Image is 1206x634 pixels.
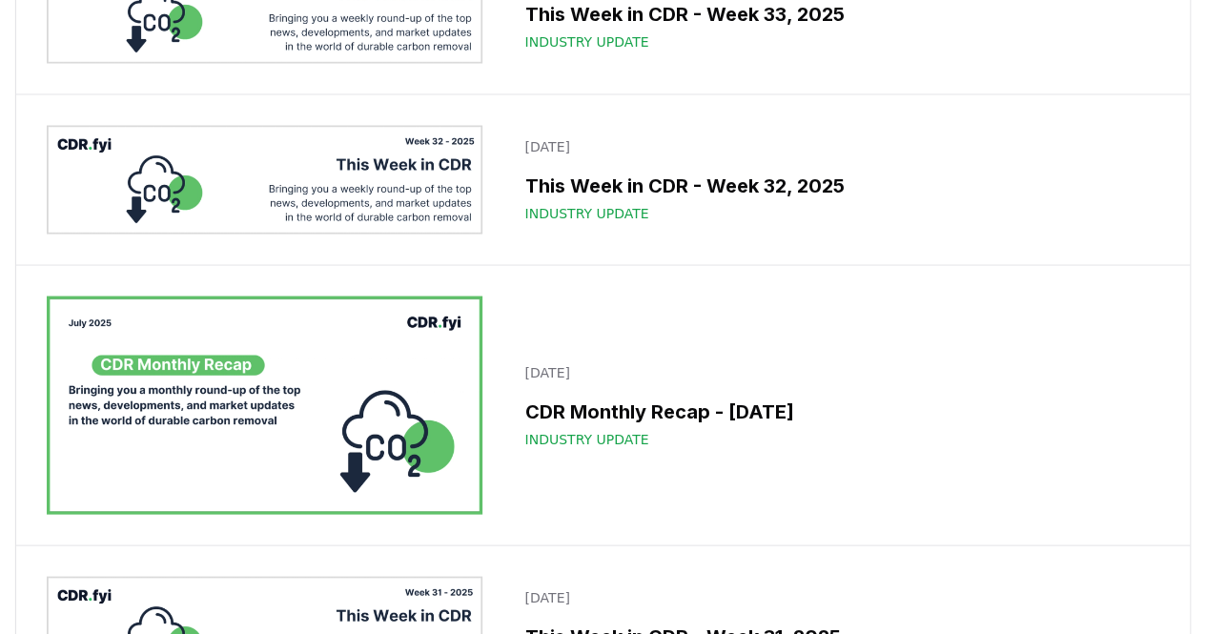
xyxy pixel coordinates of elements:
h3: CDR Monthly Recap - [DATE] [524,397,1148,425]
p: [DATE] [524,587,1148,606]
a: [DATE]This Week in CDR - Week 32, 2025Industry Update [513,125,1159,234]
h3: This Week in CDR - Week 32, 2025 [524,171,1148,199]
img: CDR Monthly Recap - July 2025 blog post image [47,296,482,514]
span: Industry Update [524,32,648,51]
span: Industry Update [524,203,648,222]
img: This Week in CDR - Week 32, 2025 blog post image [47,125,482,234]
span: Industry Update [524,429,648,448]
a: [DATE]CDR Monthly Recap - [DATE]Industry Update [513,351,1159,460]
p: [DATE] [524,136,1148,155]
p: [DATE] [524,362,1148,381]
